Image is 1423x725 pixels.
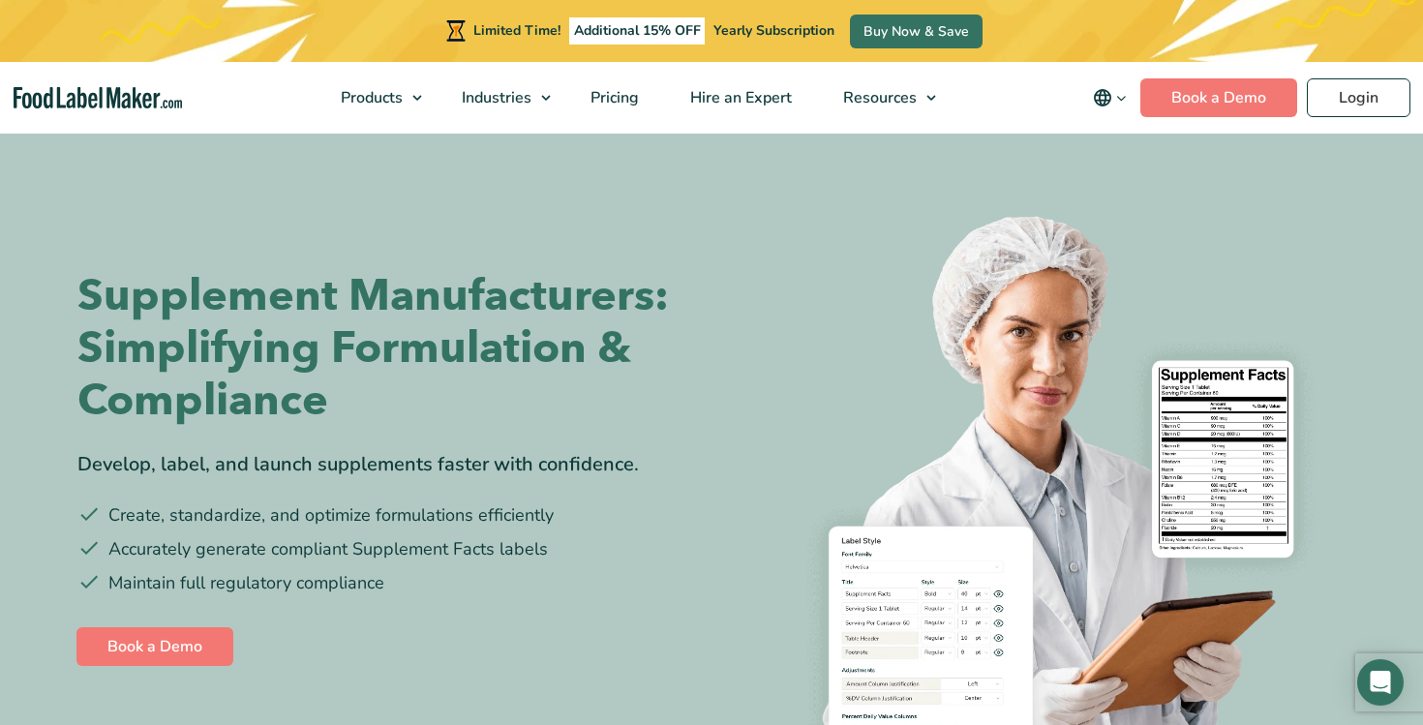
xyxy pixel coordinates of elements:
div: Open Intercom Messenger [1357,659,1404,706]
a: Industries [437,62,560,134]
span: Yearly Subscription [713,21,834,40]
div: Develop, label, and launch supplements faster with confidence. [77,450,697,479]
span: Hire an Expert [684,87,794,108]
span: Pricing [585,87,641,108]
h1: Supplement Manufacturers: Simplifying Formulation & Compliance [77,270,697,427]
a: Book a Demo [1140,78,1297,117]
li: Create, standardize, and optimize formulations efficiently [77,502,697,529]
li: Accurately generate compliant Supplement Facts labels [77,536,697,562]
a: Buy Now & Save [850,15,983,48]
span: Industries [456,87,533,108]
a: Products [316,62,432,134]
a: Resources [818,62,946,134]
a: Pricing [565,62,660,134]
span: Limited Time! [473,21,560,40]
span: Resources [837,87,919,108]
a: Login [1307,78,1410,117]
span: Additional 15% OFF [569,17,706,45]
a: Book a Demo [76,627,233,666]
a: Hire an Expert [665,62,813,134]
span: Products [335,87,405,108]
li: Maintain full regulatory compliance [77,570,697,596]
